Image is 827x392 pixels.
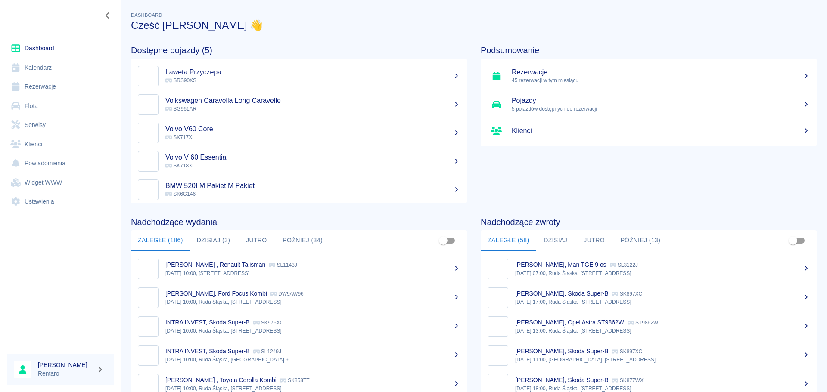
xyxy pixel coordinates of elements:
[512,77,810,84] p: 45 rezerwacji w tym miesiącu
[165,134,195,140] span: SK717XL
[165,298,460,306] p: [DATE] 10:00, Ruda Śląska, [STREET_ADDRESS]
[165,290,267,297] p: [PERSON_NAME], Ford Focus Kombi
[515,269,810,277] p: [DATE] 07:00, Ruda Śląska, [STREET_ADDRESS]
[612,349,642,355] p: SK897XC
[481,254,817,283] a: Image[PERSON_NAME], Man TGE 9 os SL3122J[DATE] 07:00, Ruda Śląska, [STREET_ADDRESS]
[515,290,608,297] p: [PERSON_NAME], Skoda Super-B
[131,341,467,370] a: ImageINTRA INVEST, Skoda Super-B SL1249J[DATE] 10:00, Ruda Śląska, [GEOGRAPHIC_DATA] 9
[10,7,64,21] img: Renthelp logo
[628,320,658,326] p: ST9862W
[101,10,114,21] button: Zwiń nawigację
[7,39,114,58] a: Dashboard
[253,349,281,355] p: SL1249J
[140,125,156,141] img: Image
[165,163,195,169] span: SK718XL
[7,154,114,173] a: Powiadomienia
[515,356,810,364] p: [DATE] 11:00, [GEOGRAPHIC_DATA], [STREET_ADDRESS]
[131,147,467,176] a: ImageVolvo V 60 Essential SK718XL
[253,320,284,326] p: SK976XC
[140,182,156,198] img: Image
[190,230,237,251] button: Dzisiaj (3)
[7,192,114,211] a: Ustawienia
[131,119,467,147] a: ImageVolvo V60 Core SK717XL
[481,45,817,56] h4: Podsumowanie
[269,262,297,268] p: SL1143J
[140,347,156,364] img: Image
[140,261,156,277] img: Image
[612,377,643,383] p: SK877WX
[481,230,536,251] button: Zaległe (58)
[490,347,506,364] img: Image
[575,230,614,251] button: Jutro
[237,230,276,251] button: Jutro
[612,291,642,297] p: SK897XC
[165,106,196,112] span: SG961AR
[131,176,467,204] a: ImageBMW 520I M Pakiet M Pakiet SK6G146
[140,153,156,170] img: Image
[481,217,817,227] h4: Nadchodzące zwroty
[165,327,460,335] p: [DATE] 10:00, Ruda Śląska, [STREET_ADDRESS]
[7,96,114,116] a: Flota
[270,291,304,297] p: DW9AW96
[515,377,608,383] p: [PERSON_NAME], Skoda Super-B
[515,261,606,268] p: [PERSON_NAME], Man TGE 9 os
[165,96,460,105] h5: Volkswagen Caravella Long Caravelle
[7,173,114,192] a: Widget WWW
[512,96,810,105] h5: Pojazdy
[435,232,451,249] span: Pokaż przypisane tylko do mnie
[614,230,668,251] button: Później (13)
[165,269,460,277] p: [DATE] 10:00, [STREET_ADDRESS]
[165,356,460,364] p: [DATE] 10:00, Ruda Śląska, [GEOGRAPHIC_DATA] 9
[165,261,265,268] p: [PERSON_NAME] , Renault Talisman
[131,12,162,18] span: Dashboard
[481,283,817,312] a: Image[PERSON_NAME], Skoda Super-B SK897XC[DATE] 17:00, Ruda Śląska, [STREET_ADDRESS]
[515,348,608,355] p: [PERSON_NAME], Skoda Super-B
[481,312,817,341] a: Image[PERSON_NAME], Opel Astra ST9862W ST9862W[DATE] 13:00, Ruda Śląska, [STREET_ADDRESS]
[140,318,156,335] img: Image
[131,254,467,283] a: Image[PERSON_NAME] , Renault Talisman SL1143J[DATE] 10:00, [STREET_ADDRESS]
[515,298,810,306] p: [DATE] 17:00, Ruda Śląska, [STREET_ADDRESS]
[280,377,310,383] p: SK858TT
[165,348,250,355] p: INTRA INVEST, Skoda Super-B
[512,127,810,135] h5: Klienci
[165,377,277,383] p: [PERSON_NAME] , Toyota Corolla Kombi
[7,7,64,21] a: Renthelp logo
[481,62,817,90] a: Rezerwacje45 rezerwacji w tym miesiącu
[490,290,506,306] img: Image
[165,77,196,83] span: SRS90XS
[481,341,817,370] a: Image[PERSON_NAME], Skoda Super-B SK897XC[DATE] 11:00, [GEOGRAPHIC_DATA], [STREET_ADDRESS]
[131,62,467,90] a: ImageLaweta Przyczepa SRS90XS
[131,45,467,56] h4: Dostępne pojazdy (5)
[165,125,460,133] h5: Volvo V60 Core
[165,191,196,197] span: SK6G146
[7,58,114,77] a: Kalendarz
[131,217,467,227] h4: Nadchodzące wydania
[481,119,817,143] a: Klienci
[512,68,810,77] h5: Rezerwacje
[131,230,190,251] button: Zaległe (186)
[131,283,467,312] a: Image[PERSON_NAME], Ford Focus Kombi DW9AW96[DATE] 10:00, Ruda Śląska, [STREET_ADDRESS]
[490,318,506,335] img: Image
[515,327,810,335] p: [DATE] 13:00, Ruda Śląska, [STREET_ADDRESS]
[512,105,810,113] p: 5 pojazdów dostępnych do rezerwacji
[490,261,506,277] img: Image
[140,290,156,306] img: Image
[165,153,460,162] h5: Volvo V 60 Essential
[165,182,460,190] h5: BMW 520I M Pakiet M Pakiet
[7,135,114,154] a: Klienci
[7,115,114,135] a: Serwisy
[131,90,467,119] a: ImageVolkswagen Caravella Long Caravelle SG961AR
[131,312,467,341] a: ImageINTRA INVEST, Skoda Super-B SK976XC[DATE] 10:00, Ruda Śląska, [STREET_ADDRESS]
[131,19,817,31] h3: Cześć [PERSON_NAME] 👋
[515,319,624,326] p: [PERSON_NAME], Opel Astra ST9862W
[536,230,575,251] button: Dzisiaj
[165,319,250,326] p: INTRA INVEST, Skoda Super-B
[7,77,114,96] a: Rezerwacje
[38,369,93,378] p: Rentaro
[276,230,330,251] button: Później (34)
[481,90,817,119] a: Pojazdy5 pojazdów dostępnych do rezerwacji
[140,68,156,84] img: Image
[610,262,638,268] p: SL3122J
[140,96,156,113] img: Image
[38,361,93,369] h6: [PERSON_NAME]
